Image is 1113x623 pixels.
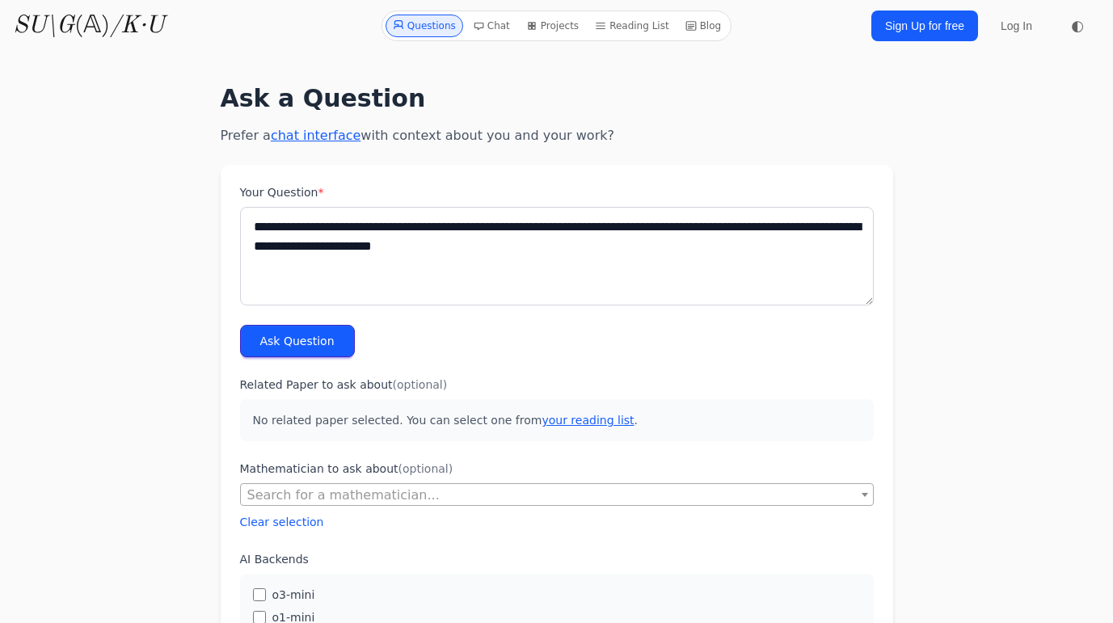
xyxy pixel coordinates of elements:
[240,184,874,200] label: Your Question
[240,325,355,357] button: Ask Question
[271,128,360,143] a: chat interface
[221,84,893,113] h1: Ask a Question
[1061,10,1094,42] button: ◐
[241,484,873,507] span: Search for a mathematician...
[588,15,676,37] a: Reading List
[393,378,448,391] span: (optional)
[240,461,874,477] label: Mathematician to ask about
[221,126,893,145] p: Prefer a with context about you and your work?
[240,377,874,393] label: Related Paper to ask about
[240,399,874,441] p: No related paper selected. You can select one from .
[542,414,634,427] a: your reading list
[991,11,1042,40] a: Log In
[1071,19,1084,33] span: ◐
[240,483,874,506] span: Search for a mathematician...
[520,15,585,37] a: Projects
[679,15,728,37] a: Blog
[240,551,874,567] label: AI Backends
[110,14,164,38] i: /K·U
[247,487,440,503] span: Search for a mathematician...
[466,15,516,37] a: Chat
[398,462,453,475] span: (optional)
[386,15,463,37] a: Questions
[871,11,978,41] a: Sign Up for free
[13,11,164,40] a: SU\G(𝔸)/K·U
[13,14,74,38] i: SU\G
[272,587,315,603] label: o3-mini
[240,514,324,530] button: Clear selection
